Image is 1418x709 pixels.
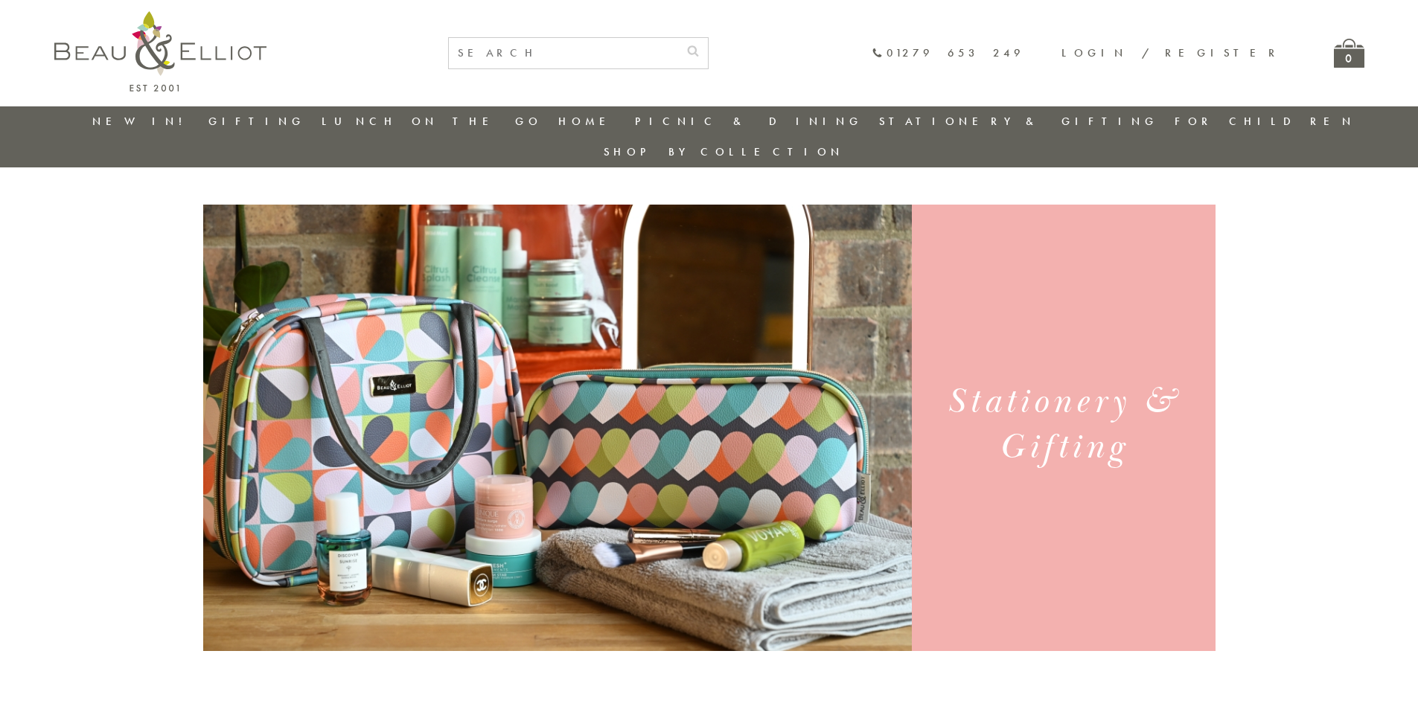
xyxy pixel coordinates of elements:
[1175,114,1355,129] a: For Children
[1334,39,1364,68] a: 0
[449,38,678,68] input: SEARCH
[635,114,863,129] a: Picnic & Dining
[1061,45,1282,60] a: Login / Register
[558,114,618,129] a: Home
[208,114,305,129] a: Gifting
[930,379,1197,470] h1: Stationery & Gifting
[872,47,1024,60] a: 01279 653 249
[604,144,844,159] a: Shop by collection
[879,114,1158,129] a: Stationery & Gifting
[92,114,192,129] a: New in!
[54,11,266,92] img: logo
[322,114,542,129] a: Lunch On The Go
